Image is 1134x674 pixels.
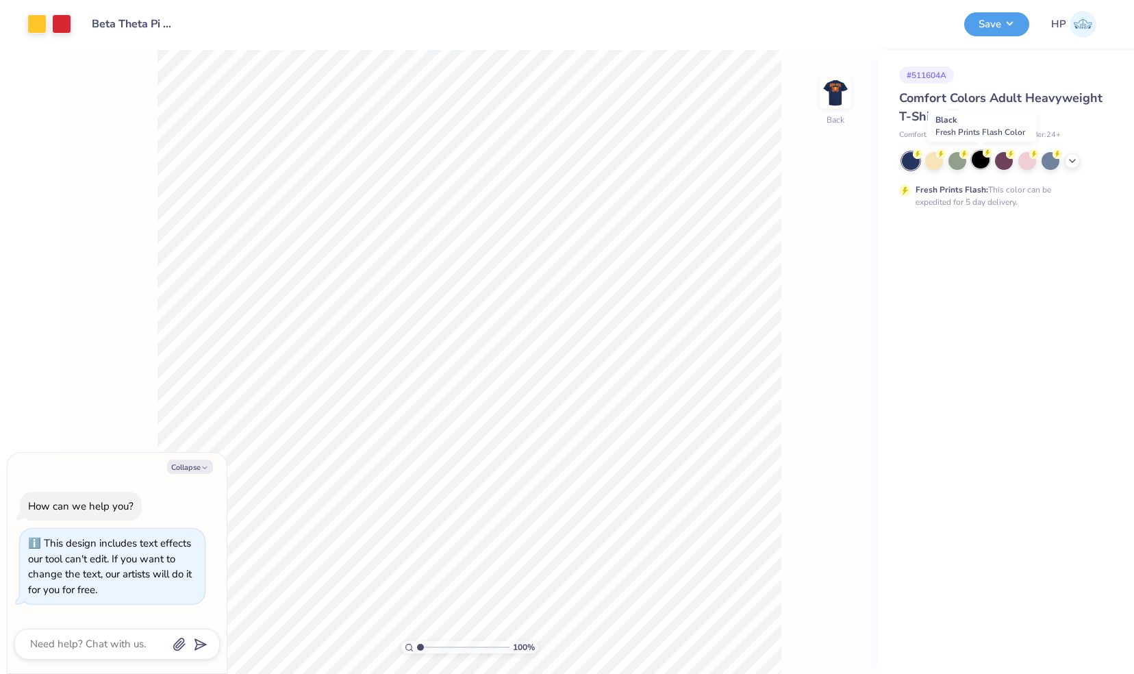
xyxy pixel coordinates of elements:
[916,184,988,195] strong: Fresh Prints Flash:
[822,79,849,107] img: Back
[28,499,134,513] div: How can we help you?
[899,66,954,84] div: # 511604A
[1070,11,1096,38] img: Hunter Pearson
[899,129,950,141] span: Comfort Colors
[1051,11,1096,38] a: HP
[827,114,844,126] div: Back
[1051,16,1066,32] span: HP
[935,127,1025,138] span: Fresh Prints Flash Color
[916,184,1084,208] div: This color can be expedited for 5 day delivery.
[513,641,535,653] span: 100 %
[81,10,182,38] input: Untitled Design
[964,12,1029,36] button: Save
[928,110,1037,142] div: Black
[167,460,213,474] button: Collapse
[899,90,1102,125] span: Comfort Colors Adult Heavyweight T-Shirt
[28,536,192,597] div: This design includes text effects our tool can't edit. If you want to change the text, our artist...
